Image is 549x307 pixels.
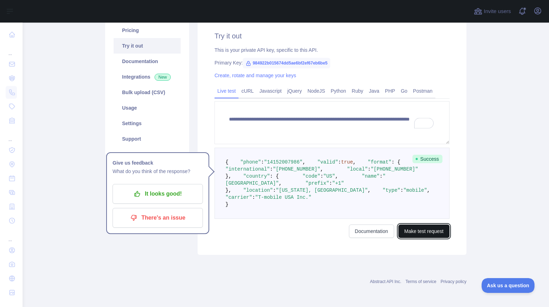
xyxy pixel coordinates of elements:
[329,180,332,186] span: :
[255,195,312,200] span: "T-mobile USA Inc."
[353,159,356,165] span: ,
[410,85,435,97] a: Postman
[362,173,380,179] span: "name"
[239,85,257,97] a: cURL
[273,166,320,172] span: "[PHONE_NUMBER]"
[273,188,276,193] span: :
[323,173,335,179] span: "US"
[332,180,344,186] span: "+1"
[113,159,203,167] h1: Give us feedback
[398,225,450,238] button: Make test request
[114,116,181,131] a: Settings
[427,188,430,193] span: ,
[264,159,302,165] span: "14152007986"
[243,58,330,68] span: 984922b015674dd5ae6bf2ef67eb6be5
[368,159,391,165] span: "format"
[252,195,255,200] span: :
[284,85,304,97] a: jQuery
[368,188,370,193] span: ,
[370,279,402,284] a: Abstract API Inc.
[114,100,181,116] a: Usage
[243,188,273,193] span: "location"
[225,159,228,165] span: {
[304,85,328,97] a: NodeJS
[484,7,511,16] span: Invite users
[215,73,296,78] a: Create, rotate and manage your keys
[341,159,353,165] span: true
[335,173,338,179] span: ,
[368,166,370,172] span: :
[320,173,323,179] span: :
[215,85,239,97] a: Live test
[270,166,273,172] span: :
[215,31,450,41] h2: Try it out
[215,101,450,144] textarea: To enrich screen reader interactions, please activate Accessibility in Grammarly extension settings
[349,85,366,97] a: Ruby
[328,85,349,97] a: Python
[398,85,410,97] a: Go
[114,38,181,54] a: Try it out
[243,173,270,179] span: "country"
[412,155,442,163] span: Success
[403,188,427,193] span: "mobile"
[320,166,323,172] span: ,
[380,173,382,179] span: :
[302,173,320,179] span: "code"
[114,85,181,100] a: Bulk upload (CSV)
[225,195,252,200] span: "carrier"
[405,279,436,284] a: Terms of service
[155,74,171,81] span: New
[382,188,400,193] span: "type"
[114,69,181,85] a: Integrations New
[366,85,382,97] a: Java
[270,173,279,179] span: : {
[215,47,450,54] div: This is your private API key, specific to this API.
[240,159,261,165] span: "phone"
[261,159,264,165] span: :
[279,180,282,186] span: ,
[338,159,341,165] span: :
[276,188,368,193] span: "[US_STATE], [GEOGRAPHIC_DATA]"
[225,202,228,207] span: }
[306,180,329,186] span: "prefix"
[347,166,368,172] span: "local"
[114,131,181,147] a: Support
[392,159,400,165] span: : {
[441,279,466,284] a: Privacy policy
[225,166,270,172] span: "international"
[6,128,17,142] div: ...
[371,166,418,172] span: "[PHONE_NUMBER]"
[257,85,284,97] a: Javascript
[317,159,338,165] span: "valid"
[225,173,231,179] span: },
[382,85,398,97] a: PHP
[225,188,231,193] span: },
[114,54,181,69] a: Documentation
[113,167,203,176] p: What do you think of the response?
[114,23,181,38] a: Pricing
[302,159,305,165] span: ,
[482,278,535,293] iframe: Toggle Customer Support
[472,6,512,17] button: Invite users
[400,188,403,193] span: :
[6,42,17,56] div: ...
[349,225,394,238] a: Documentation
[215,59,450,66] div: Primary Key:
[6,228,17,242] div: ...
